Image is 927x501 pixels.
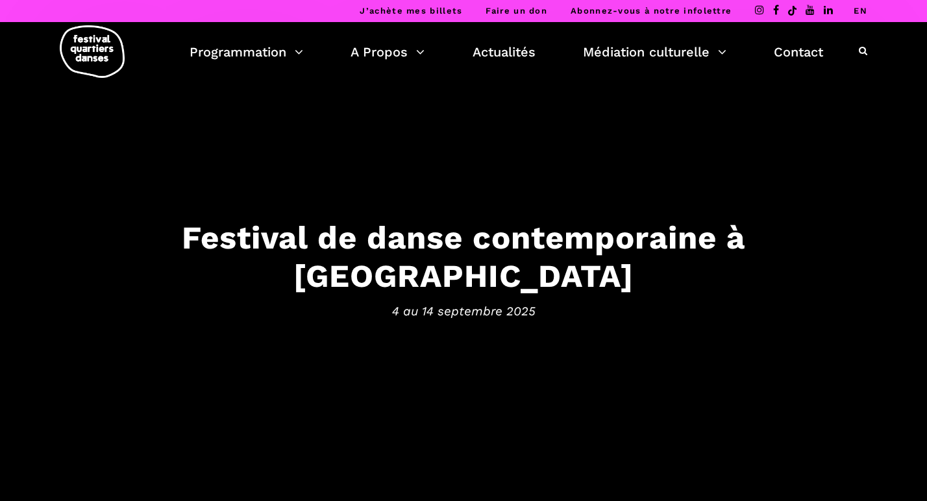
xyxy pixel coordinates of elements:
a: Médiation culturelle [583,41,726,63]
a: J’achète mes billets [360,6,462,16]
span: 4 au 14 septembre 2025 [61,301,866,321]
a: Programmation [190,41,303,63]
a: Faire un don [486,6,547,16]
a: EN [854,6,867,16]
a: Actualités [473,41,536,63]
h3: Festival de danse contemporaine à [GEOGRAPHIC_DATA] [61,219,866,295]
a: Abonnez-vous à notre infolettre [571,6,732,16]
a: A Propos [351,41,425,63]
a: Contact [774,41,823,63]
img: logo-fqd-med [60,25,125,78]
